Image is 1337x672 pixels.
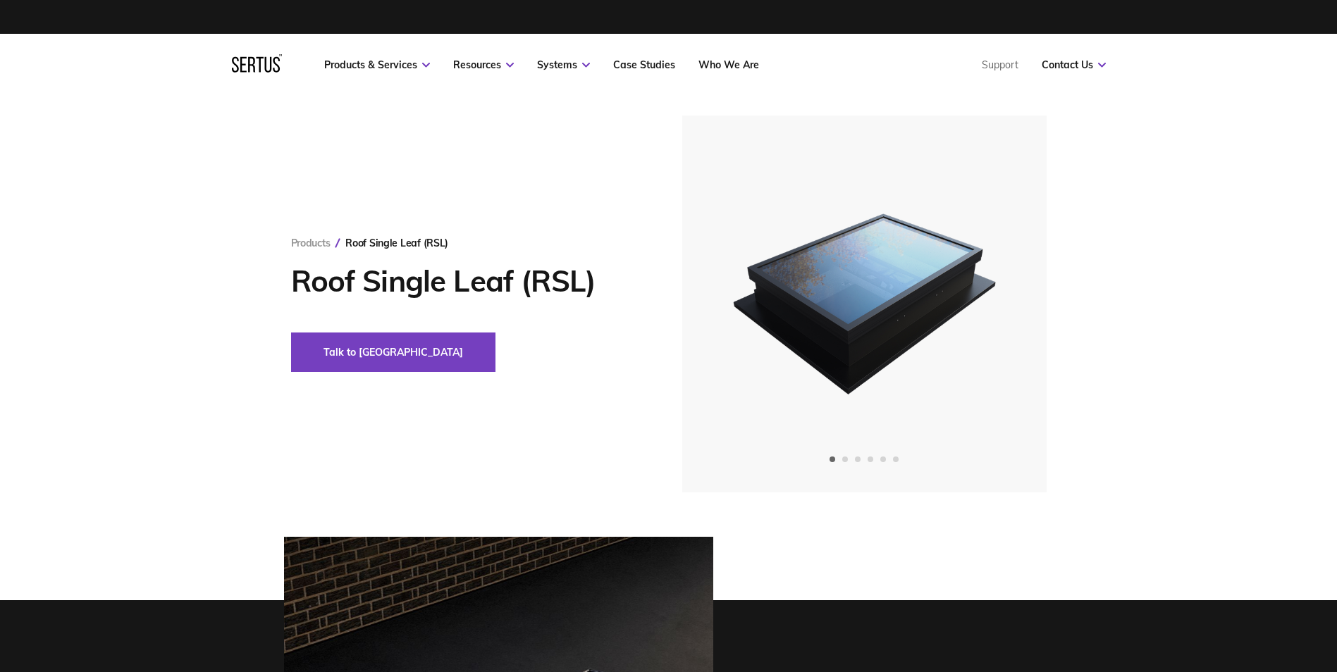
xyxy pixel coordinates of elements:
[1042,58,1106,71] a: Contact Us
[324,58,430,71] a: Products & Services
[980,287,1013,321] div: Next slide
[855,456,861,462] span: Go to slide 3
[893,456,899,462] span: Go to slide 6
[715,287,749,321] div: Previous slide
[982,58,1018,71] a: Support
[868,456,873,462] span: Go to slide 4
[698,58,759,71] a: Who We Are
[291,332,495,372] button: Talk to [GEOGRAPHIC_DATA]
[880,456,886,462] span: Go to slide 5
[291,263,640,299] h1: Roof Single Leaf (RSL)
[842,456,848,462] span: Go to slide 2
[453,58,514,71] a: Resources
[613,58,675,71] a: Case Studies
[537,58,590,71] a: Systems
[291,237,331,249] a: Products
